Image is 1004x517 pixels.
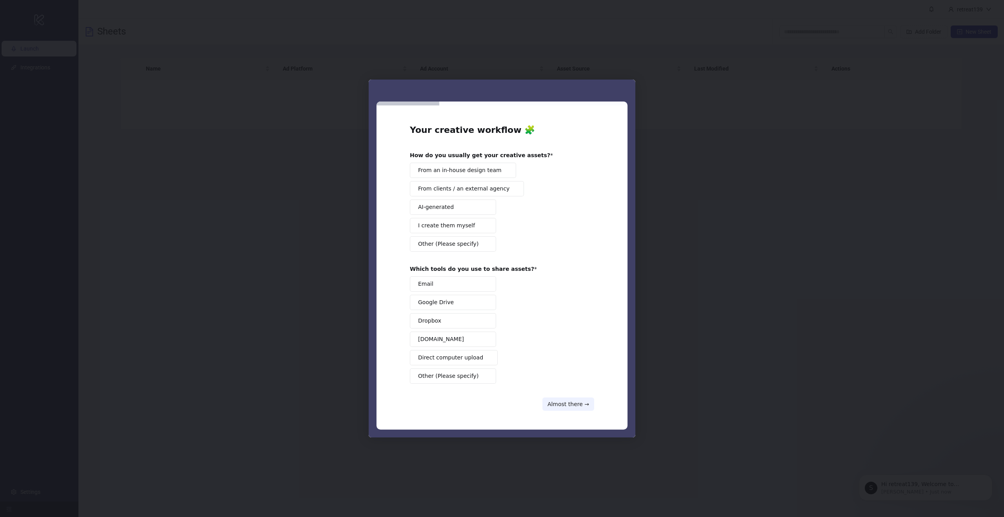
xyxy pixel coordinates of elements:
b: How do you usually get your creative assets? [410,152,550,158]
span: Dropbox [418,317,441,325]
b: Your creative workflow 🧩 [410,125,535,135]
button: [DOMAIN_NAME] [410,332,496,347]
button: Almost there → [542,397,594,411]
span: Other (Please specify) [418,372,478,380]
button: I create them myself [410,218,496,233]
span: Direct computer upload [418,354,483,362]
span: Hi retreat139, Welcome to [DOMAIN_NAME]! 🎉 You’re all set to start launching ads effortlessly. He... [34,23,135,185]
button: Other (Please specify) [410,368,496,384]
button: Dropbox [410,313,496,328]
span: From an in-house design team [418,166,502,174]
span: I create them myself [418,221,475,230]
button: Google Drive [410,295,496,310]
span: AI-generated [418,203,454,211]
div: Profile image for Simon [18,24,30,36]
button: From clients / an external agency [410,181,524,196]
span: Google Drive [418,298,454,307]
button: Other (Please specify) [410,236,496,252]
div: message notification from Simon, Just now. Hi retreat139, Welcome to Kitchn.io! 🎉 You’re all set ... [12,16,145,42]
span: Email [418,280,433,288]
b: Which tools do you use to share assets? [410,266,534,272]
button: From an in-house design team [410,163,516,178]
p: Message from Simon, sent Just now [34,30,135,37]
button: AI-generated [410,200,496,215]
span: [DOMAIN_NAME] [418,335,464,343]
span: From clients / an external agency [418,185,509,193]
span: Other (Please specify) [418,240,478,248]
button: Email [410,276,496,292]
button: Direct computer upload [410,350,498,365]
